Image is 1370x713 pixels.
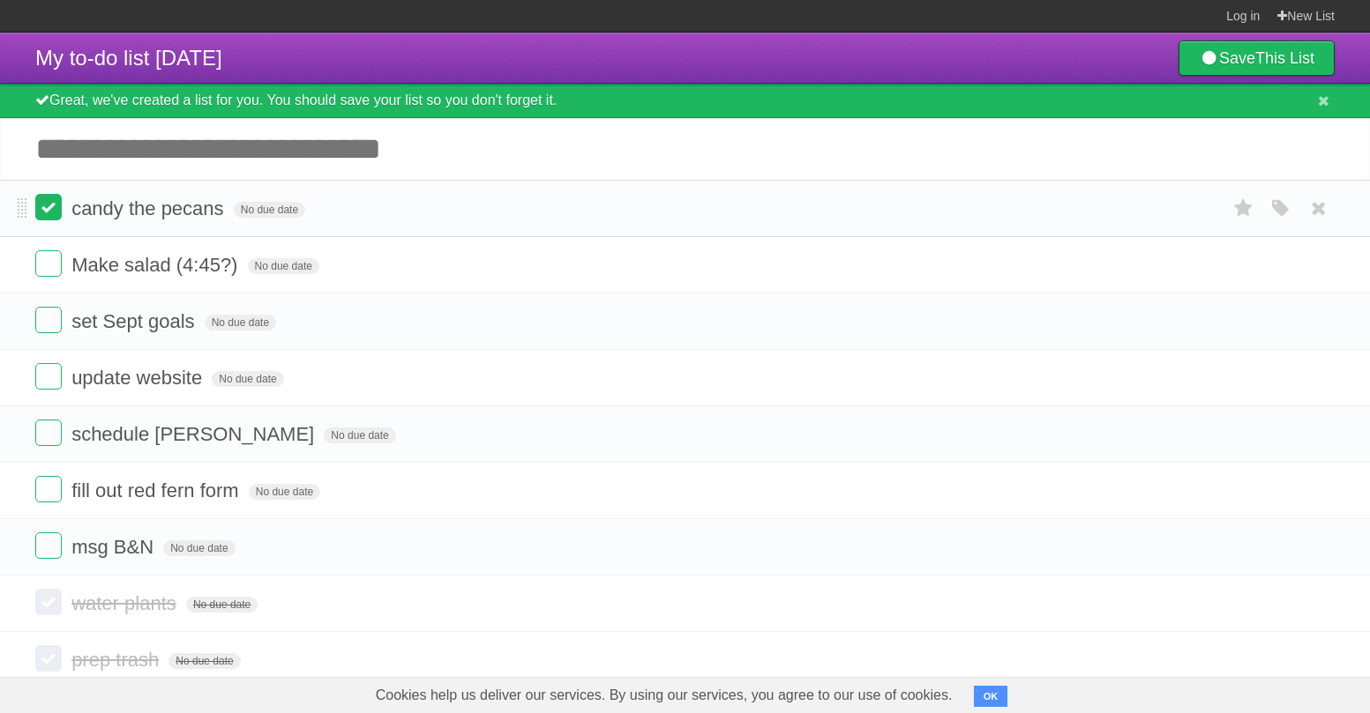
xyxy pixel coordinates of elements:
label: Star task [1227,194,1261,223]
label: Done [35,420,62,446]
span: msg B&N [71,536,158,558]
a: SaveThis List [1179,41,1335,76]
span: candy the pecans [71,197,228,219]
span: Cookies help us deliver our services. By using our services, you agree to our use of cookies. [358,678,970,713]
label: Done [35,589,62,615]
label: Done [35,194,62,220]
button: OK [974,686,1008,707]
span: No due date [205,315,276,331]
span: No due date [234,202,305,218]
label: Done [35,532,62,559]
span: update website [71,367,206,389]
label: Done [35,645,62,672]
span: Make salad (4:45?) [71,254,242,276]
span: prep trash [71,649,163,671]
span: No due date [186,597,258,613]
span: No due date [324,427,395,443]
label: Done [35,250,62,277]
b: This List [1255,49,1314,67]
label: Done [35,476,62,502]
span: No due date [168,653,240,669]
span: water plants [71,592,181,614]
span: No due date [212,371,283,387]
span: fill out red fern form [71,479,243,501]
span: schedule [PERSON_NAME] [71,423,318,445]
span: My to-do list [DATE] [35,46,222,70]
label: Done [35,363,62,390]
span: set Sept goals [71,310,198,332]
span: No due date [163,540,235,556]
label: Done [35,307,62,333]
span: No due date [249,484,320,500]
span: No due date [248,258,319,274]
